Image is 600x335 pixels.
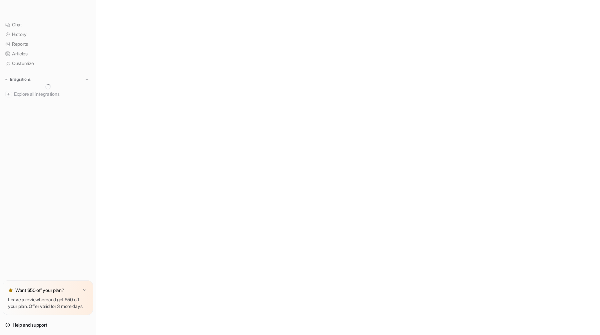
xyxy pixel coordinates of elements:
a: Help and support [3,320,93,330]
span: Explore all integrations [14,89,90,99]
a: Chat [3,20,93,29]
a: Explore all integrations [3,89,93,99]
img: menu_add.svg [85,77,89,82]
button: Integrations [3,76,33,83]
a: Articles [3,49,93,58]
a: here [39,297,48,302]
img: x [82,288,86,293]
p: Want $50 off your plan? [15,287,64,294]
a: Reports [3,39,93,49]
p: Leave a review and get $50 off your plan. Offer valid for 3 more days. [8,296,88,310]
p: Integrations [10,77,31,82]
a: Customize [3,59,93,68]
a: History [3,30,93,39]
img: explore all integrations [5,91,12,97]
img: expand menu [4,77,9,82]
img: star [8,288,13,293]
